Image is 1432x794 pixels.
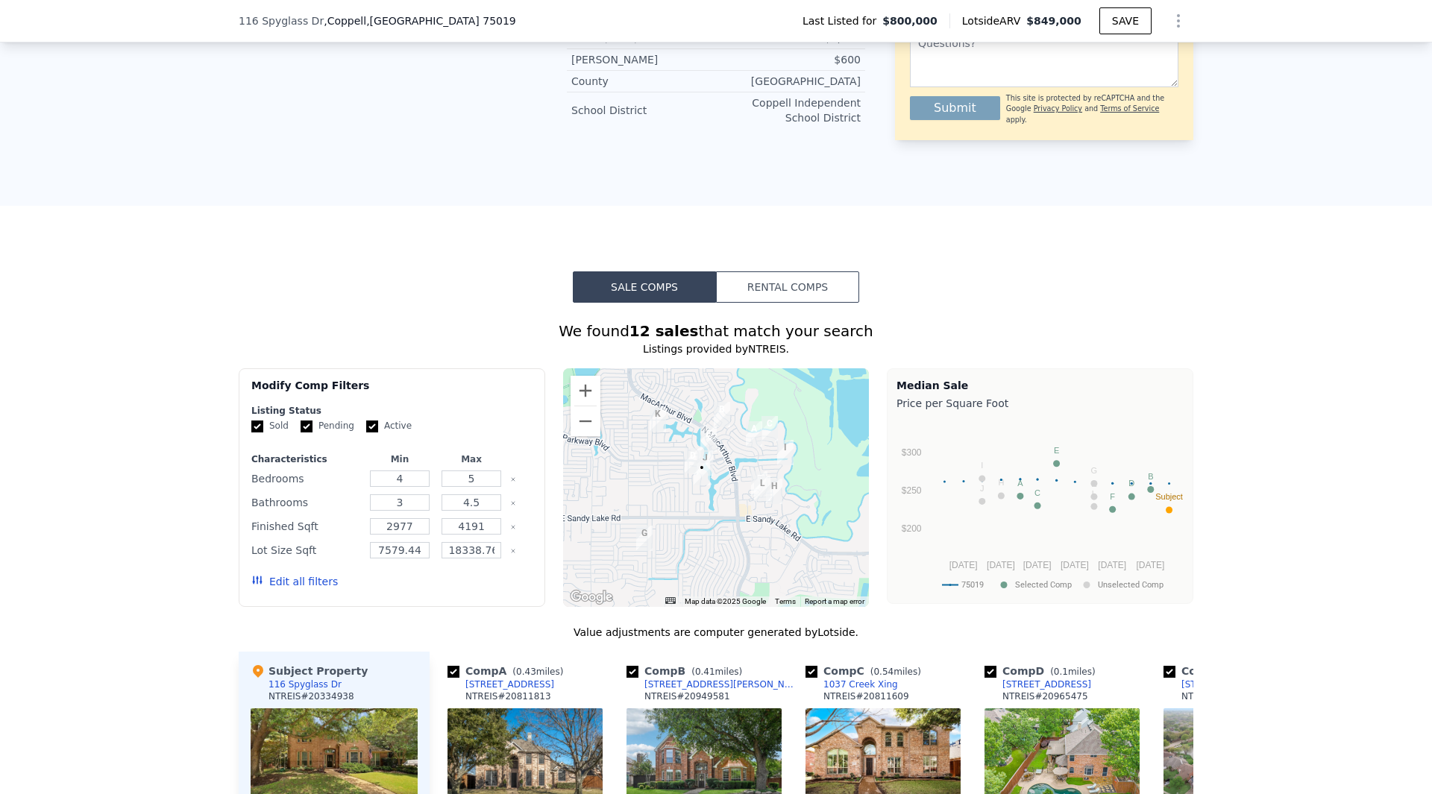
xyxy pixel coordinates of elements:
[896,393,1184,414] div: Price per Square Foot
[716,74,861,89] div: [GEOGRAPHIC_DATA]
[1002,678,1091,690] div: [STREET_ADDRESS]
[949,560,978,570] text: [DATE]
[268,678,342,690] div: 116 Spyglass Dr
[626,678,800,690] a: [STREET_ADDRESS][PERSON_NAME]
[746,421,762,447] div: 978 Village Pkwy
[1098,560,1126,570] text: [DATE]
[716,271,859,303] button: Rental Comps
[465,690,551,702] div: NTREIS # 20811813
[1148,472,1153,481] text: B
[571,103,716,118] div: School District
[665,597,676,604] button: Keyboard shortcuts
[775,597,796,605] a: Terms (opens in new tab)
[650,406,666,432] div: 742 Teal Cv
[510,500,516,506] button: Clear
[1006,93,1178,125] div: This site is protected by reCAPTCHA and the Google and apply.
[695,667,715,677] span: 0.41
[1099,7,1152,34] button: SAVE
[506,667,569,677] span: ( miles)
[367,453,433,465] div: Min
[864,667,927,677] span: ( miles)
[980,484,984,493] text: J
[510,548,516,554] button: Clear
[1092,489,1096,498] text: L
[465,678,554,690] div: [STREET_ADDRESS]
[910,96,1000,120] button: Submit
[1100,104,1159,113] a: Terms of Service
[1098,580,1163,590] text: Unselected Comp
[366,15,516,27] span: , [GEOGRAPHIC_DATA] 75019
[1002,690,1088,702] div: NTREIS # 20965475
[239,341,1193,356] div: Listings provided by NTREIS .
[823,690,909,702] div: NTREIS # 20811609
[1034,488,1040,497] text: C
[902,523,922,534] text: $200
[766,479,782,504] div: 112 Hollywood Dr
[1017,479,1023,488] text: A
[251,492,361,513] div: Bathrooms
[896,414,1184,600] svg: A chart.
[694,460,710,485] div: 116 Spyglass Dr
[629,322,699,340] strong: 12 sales
[571,406,600,436] button: Zoom out
[777,440,794,465] div: 240 Hollywood Dr
[1181,690,1267,702] div: NTREIS # 20882018
[761,416,778,441] div: 1037 Creek Xing
[301,420,354,432] label: Pending
[1163,664,1284,678] div: Comp E
[1015,580,1072,590] text: Selected Comp
[998,478,1004,487] text: H
[805,678,898,690] a: 1037 Creek Xing
[366,420,412,432] label: Active
[251,540,361,561] div: Lot Size Sqft
[1061,560,1089,570] text: [DATE]
[1034,104,1082,113] a: Privacy Policy
[961,580,984,590] text: 75019
[1128,479,1134,488] text: D
[447,664,569,678] div: Comp A
[251,405,533,417] div: Listing Status
[1137,560,1165,570] text: [DATE]
[251,574,338,589] button: Edit all filters
[685,448,701,473] div: 211 Westwind Dr
[1181,678,1270,690] div: [STREET_ADDRESS]
[251,664,368,678] div: Subject Property
[636,526,653,551] div: 764 Robin Ln
[510,524,516,530] button: Clear
[1044,667,1101,677] span: ( miles)
[251,420,289,432] label: Sold
[882,13,938,28] span: $800,000
[981,461,983,470] text: I
[751,471,767,497] div: 1064 Village Pkwy
[685,667,748,677] span: ( miles)
[803,13,882,28] span: Last Listed for
[1163,6,1193,36] button: Show Options
[268,690,354,702] div: NTREIS # 20334938
[251,516,361,537] div: Finished Sqft
[697,450,713,476] div: 132 Spyglass Dr
[1091,479,1097,488] text: K
[685,597,766,605] span: Map data ©2025 Google
[987,560,1015,570] text: [DATE]
[239,13,324,28] span: 116 Spyglass Dr
[567,587,616,607] img: Google
[571,74,716,89] div: County
[239,625,1193,640] div: Value adjustments are computer generated by Lotside .
[366,420,378,432] input: Active
[439,453,504,465] div: Max
[984,678,1091,690] a: [STREET_ADDRESS]
[700,426,717,452] div: 319 Cove Dr
[1110,492,1115,501] text: F
[1091,466,1098,475] text: G
[644,690,730,702] div: NTREIS # 20949581
[1026,15,1081,27] span: $849,000
[571,52,716,67] div: [PERSON_NAME]
[1155,492,1183,501] text: Subject
[716,52,861,67] div: $600
[902,447,922,458] text: $300
[324,13,516,28] span: , Coppell
[251,468,361,489] div: Bedrooms
[1163,678,1270,690] a: [STREET_ADDRESS]
[754,476,770,501] div: 1013 Cherrywood Trl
